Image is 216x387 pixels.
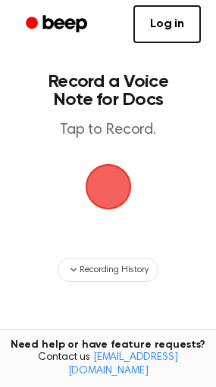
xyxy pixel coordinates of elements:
[68,352,178,376] a: [EMAIL_ADDRESS][DOMAIN_NAME]
[27,121,189,140] p: Tap to Record.
[86,164,131,209] img: Beep Logo
[15,10,101,39] a: Beep
[27,73,189,109] h1: Record a Voice Note for Docs
[9,351,207,378] span: Contact us
[80,263,148,277] span: Recording History
[58,258,158,282] button: Recording History
[133,5,201,43] a: Log in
